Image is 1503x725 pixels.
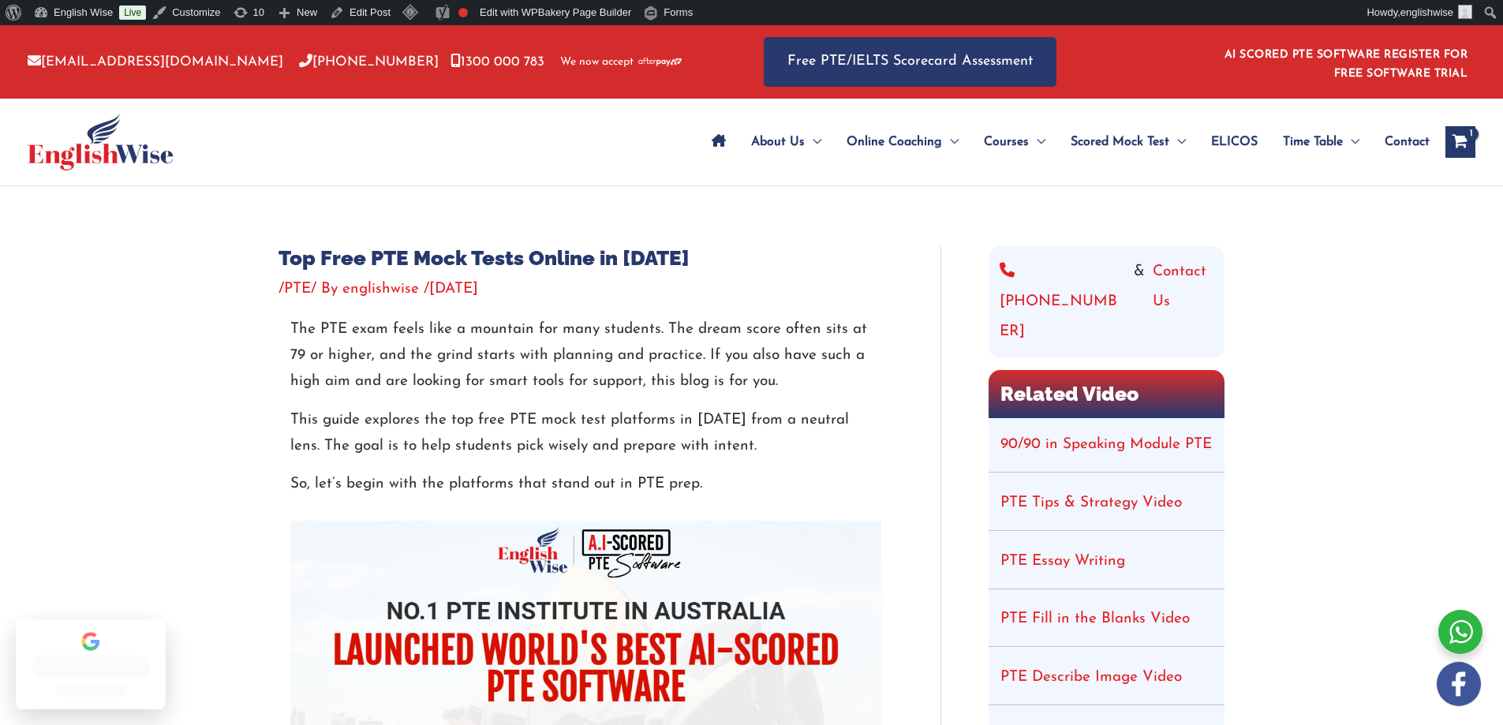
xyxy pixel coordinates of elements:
span: Courses [984,114,1029,170]
span: Menu Toggle [1029,114,1045,170]
a: Contact [1372,114,1430,170]
p: The PTE exam feels like a mountain for many students. The dream score often sits at 79 or higher,... [290,316,881,395]
p: This guide explores the top free PTE mock test platforms in [DATE] from a neutral lens. The goal ... [290,407,881,460]
a: Time TableMenu Toggle [1270,114,1372,170]
img: ashok kumar [1458,5,1472,19]
a: Free PTE/IELTS Scorecard Assessment [764,37,1056,87]
span: We now accept [560,54,634,70]
a: Scored Mock TestMenu Toggle [1058,114,1198,170]
span: ELICOS [1211,114,1258,170]
nav: Site Navigation: Main Menu [699,114,1430,170]
a: Online CoachingMenu Toggle [834,114,971,170]
span: Time Table [1283,114,1343,170]
span: [DATE] [429,282,478,297]
h1: Top Free PTE Mock Tests Online in [DATE] [279,246,893,271]
div: / / By / [279,278,893,301]
a: View Shopping Cart, 1 items [1445,126,1475,158]
span: Menu Toggle [805,114,821,170]
img: cropped-ew-logo [28,114,174,170]
a: [PHONE_NUMBER] [1000,257,1126,347]
a: ELICOS [1198,114,1270,170]
a: About UsMenu Toggle [738,114,834,170]
a: 1300 000 783 [451,55,544,69]
aside: Header Widget 1 [1215,36,1475,88]
img: Afterpay-Logo [638,58,682,66]
img: white-facebook.png [1437,662,1481,706]
a: englishwise [342,282,424,297]
a: Contact Us [1153,257,1213,347]
span: englishwise [342,282,419,297]
a: AI SCORED PTE SOFTWARE REGISTER FOR FREE SOFTWARE TRIAL [1224,49,1468,80]
span: Menu Toggle [1169,114,1186,170]
a: PTE Essay Writing [1000,554,1125,569]
a: PTE Describe Image Video [1000,670,1182,685]
span: About Us [751,114,805,170]
a: CoursesMenu Toggle [971,114,1058,170]
a: [EMAIL_ADDRESS][DOMAIN_NAME] [28,55,283,69]
span: Online Coaching [847,114,942,170]
div: Focus keyphrase not set [458,8,468,17]
p: So, let’s begin with the platforms that stand out in PTE prep. [290,471,881,497]
a: [PHONE_NUMBER] [299,55,439,69]
span: Menu Toggle [1343,114,1359,170]
span: englishwise [1400,6,1453,18]
a: PTE [284,282,311,297]
span: Menu Toggle [942,114,959,170]
h2: Related Video [989,370,1224,418]
a: 90/90 in Speaking Module PTE [1000,437,1212,452]
span: Scored Mock Test [1071,114,1169,170]
a: PTE Tips & Strategy Video [1000,495,1182,510]
a: PTE Fill in the Blanks Video [1000,611,1190,626]
span: Contact [1385,114,1430,170]
a: Live [119,6,146,20]
div: & [1000,257,1213,347]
